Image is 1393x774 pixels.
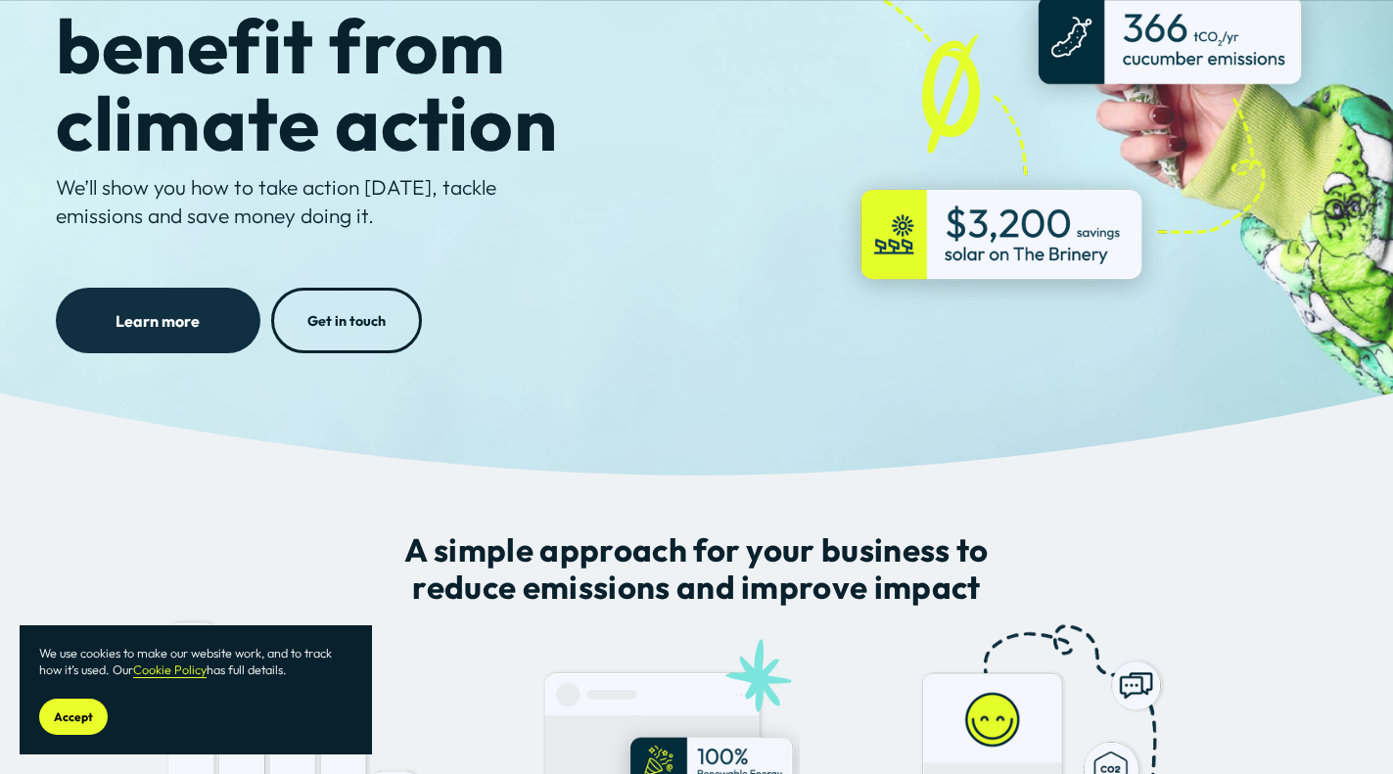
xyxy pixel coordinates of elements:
p: We use cookies to make our website work, and to track how it’s used. Our has full details. [39,645,352,679]
span: Accept [54,709,93,724]
h3: A simple approach for your business to reduce emissions and improve impact [378,531,1015,606]
a: Cookie Policy [133,661,207,677]
a: Learn more [56,288,260,353]
button: Accept [39,699,108,735]
p: We’ll show you how to take action [DATE], tackle emissions and save money doing it. [56,173,530,231]
a: Get in touch [271,288,422,353]
iframe: Chat Widget [1295,680,1393,774]
section: Cookie banner [20,625,372,754]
